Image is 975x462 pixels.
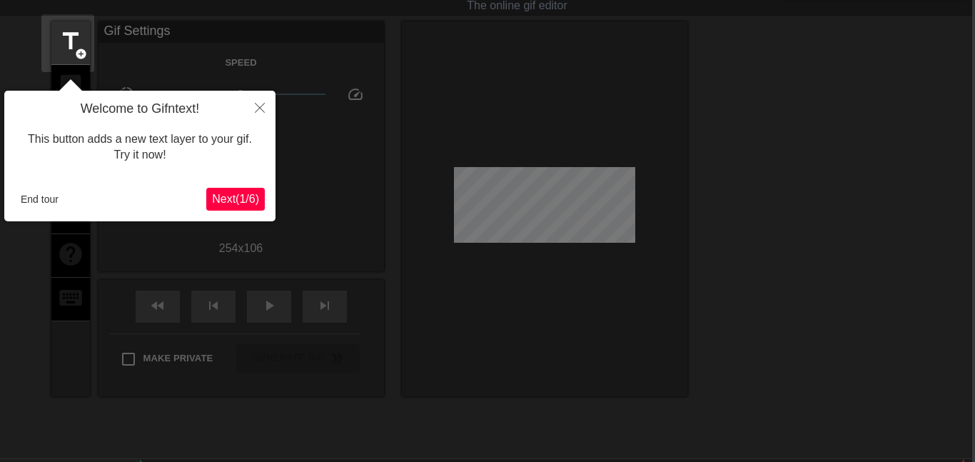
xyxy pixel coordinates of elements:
div: This button adds a new text layer to your gif. Try it now! [15,117,265,178]
span: Next ( 1 / 6 ) [212,193,259,205]
button: Close [244,91,276,124]
h4: Welcome to Gifntext! [15,101,265,117]
button: End tour [15,189,64,210]
button: Next [206,188,265,211]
